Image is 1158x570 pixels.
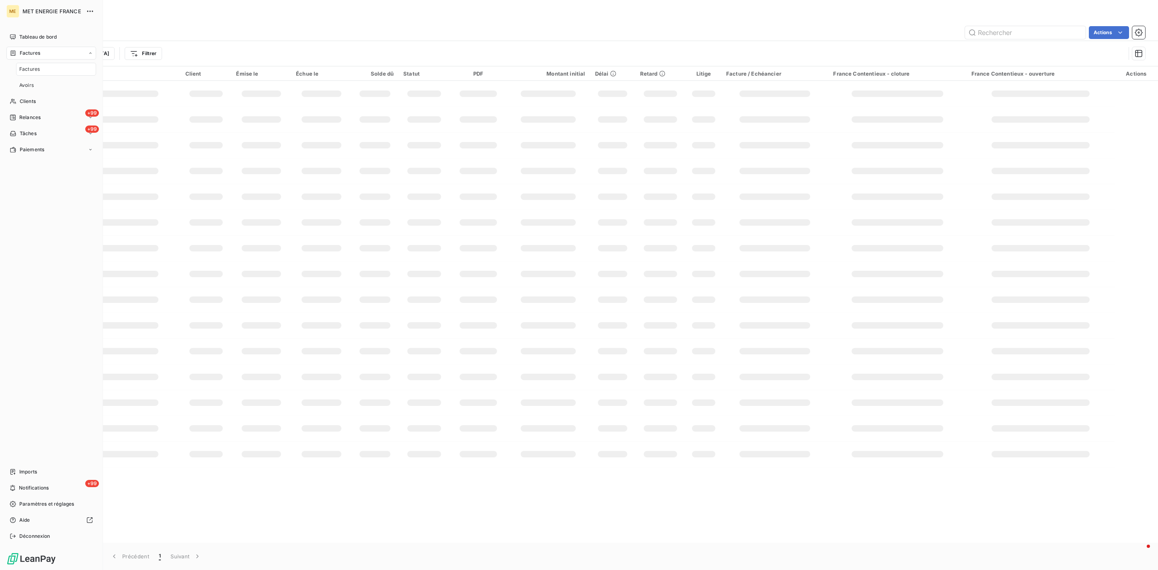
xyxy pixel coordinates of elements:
button: Actions [1089,26,1129,39]
span: Aide [19,516,30,524]
div: Délai [595,70,630,77]
div: Montant initial [511,70,585,77]
span: Factures [19,66,40,73]
a: Aide [6,514,96,527]
span: Paramètres et réglages [19,500,74,508]
button: 1 [154,548,166,565]
span: Déconnexion [19,533,50,540]
div: Actions [1119,70,1153,77]
span: MET ENERGIE FRANCE [23,8,81,14]
input: Rechercher [965,26,1086,39]
div: Émise le [236,70,286,77]
div: France Contentieux - ouverture [971,70,1110,77]
div: Client [185,70,227,77]
span: 1 [159,552,161,560]
div: Échue le [296,70,347,77]
button: Précédent [105,548,154,565]
div: Solde dû [356,70,394,77]
button: Filtrer [125,47,162,60]
span: Clients [20,98,36,105]
span: Factures [20,49,40,57]
div: Litige [691,70,717,77]
span: Imports [19,468,37,475]
span: +99 [85,480,99,487]
div: France Contentieux - cloture [833,70,961,77]
span: Avoirs [19,82,34,89]
button: Suivant [166,548,206,565]
span: Tâches [20,130,37,137]
span: Relances [19,114,41,121]
iframe: Intercom live chat [1131,543,1150,562]
div: ME [6,5,19,18]
span: Paiements [20,146,44,153]
span: +99 [85,126,99,133]
div: Facture / Echéancier [726,70,824,77]
div: Retard [640,70,682,77]
img: Logo LeanPay [6,552,56,565]
span: Tableau de bord [19,33,57,41]
span: Notifications [19,484,49,492]
div: PDF [455,70,501,77]
span: +99 [85,109,99,117]
div: Statut [403,70,445,77]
